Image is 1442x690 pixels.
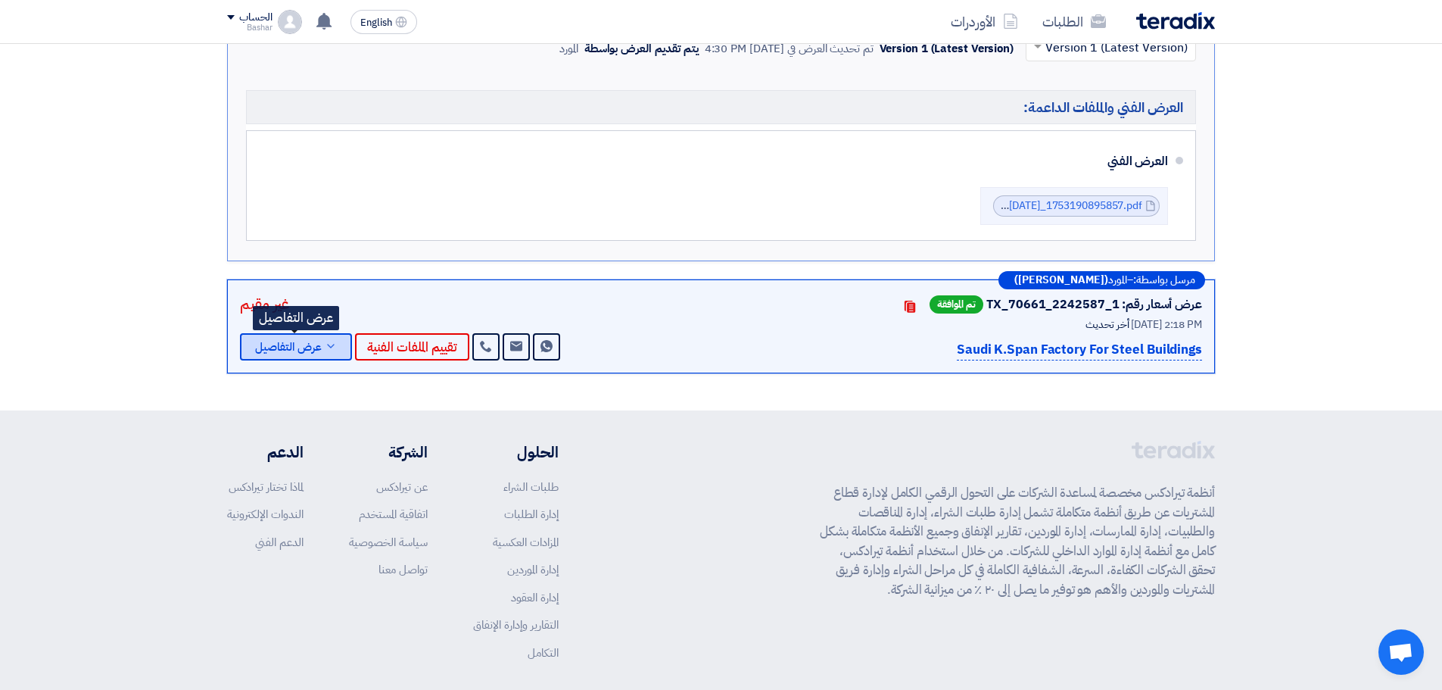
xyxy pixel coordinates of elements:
span: [DATE] 2:18 PM [1131,317,1202,333]
a: طلبات الشراء [503,479,559,495]
div: عرض التفاصيل [253,306,339,330]
div: – [998,271,1205,289]
p: Saudi K.Span Factory For Steel Buildings [957,340,1202,361]
a: Open chat [1378,629,1424,675]
a: المزادات العكسية [493,534,559,551]
span: أخر تحديث [1085,317,1129,333]
a: عن تيرادكس [376,479,428,495]
a: سياسة الخصوصية [349,534,428,551]
span: English [360,17,392,28]
p: أنظمة تيرادكس مخصصة لمساعدة الشركات على التحول الرقمي الكامل لإدارة قطاع المشتريات عن طريق أنظمة ... [820,483,1215,599]
a: إدارة العقود [511,589,559,606]
button: English [350,10,417,34]
a: الندوات الإلكترونية [227,506,304,523]
li: الدعم [227,441,304,464]
a: الأوردرات [939,4,1030,39]
button: تقييم الملفات الفنية [355,333,469,361]
a: إدارة الموردين [507,561,559,578]
a: لماذا تختار تيرادكس [229,479,304,495]
button: عرض التفاصيل [240,333,352,361]
a: اتفاقية المستخدم [359,506,428,523]
div: المورد [559,40,578,58]
a: إدارة الطلبات [504,506,559,523]
a: الطلبات [1030,4,1118,39]
li: الشركة [349,441,428,464]
span: المورد [1108,275,1127,286]
div: تم تحديث العرض في [DATE] 4:30 PM [705,40,874,58]
div: الحساب [239,11,272,24]
div: يتم تقديم العرض بواسطة [584,40,699,58]
div: Version 1 (Latest Version) [880,40,1014,58]
span: مرسل بواسطة: [1133,275,1195,286]
img: profile_test.png [278,10,302,34]
div: عرض أسعار رقم: TX_70661_2242587_1 [986,295,1202,314]
b: ([PERSON_NAME]) [1014,275,1108,286]
div: العرض الفني [277,143,1168,180]
a: تواصل معنا [378,561,428,578]
span: العرض الفني والملفات الداعمة: [1023,98,1183,116]
span: عرض التفاصيل [255,342,322,353]
span: تم الموافقة [930,295,983,314]
img: Teradix logo [1136,12,1215,30]
div: Bashar [227,23,272,32]
a: التكامل [528,645,559,661]
li: الحلول [473,441,559,464]
a: الدعم الفني [255,534,304,551]
div: غير مقيم [240,292,289,315]
a: التقارير وإدارة الإنفاق [473,617,559,633]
